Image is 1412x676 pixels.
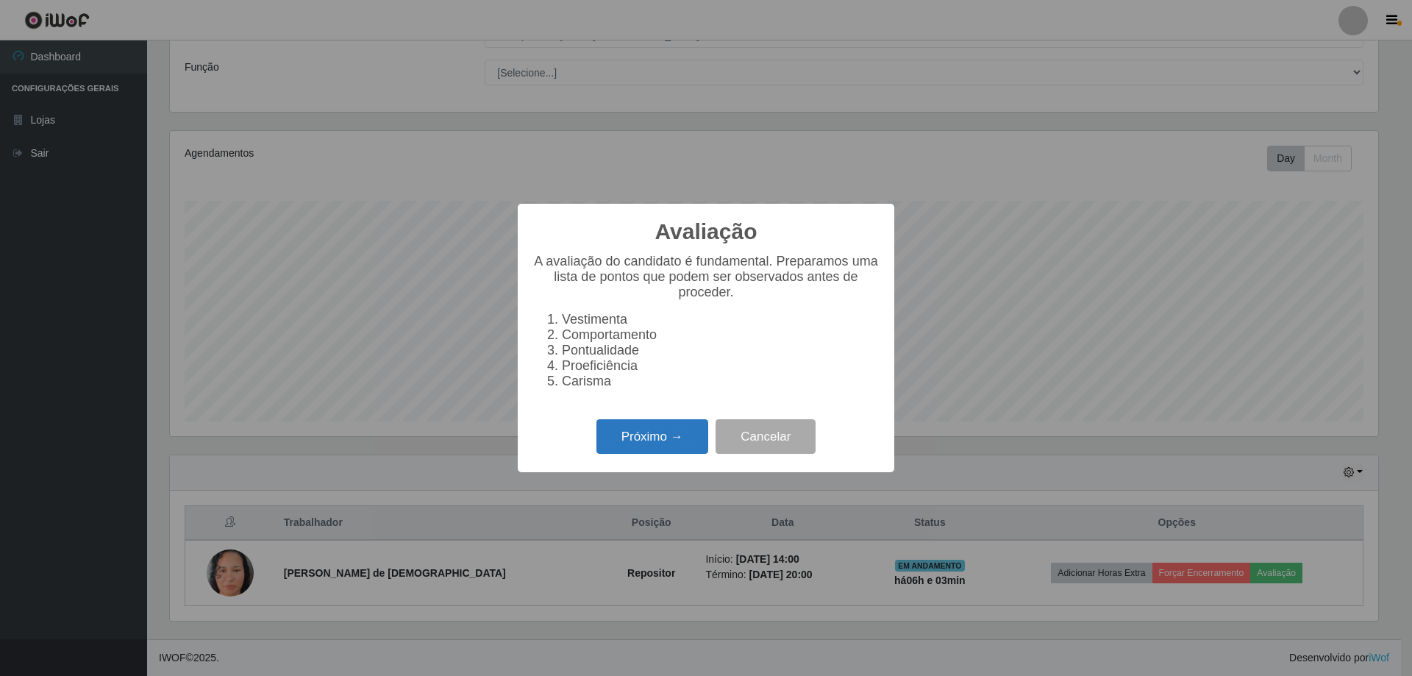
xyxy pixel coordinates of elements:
li: Vestimenta [562,312,880,327]
li: Pontualidade [562,343,880,358]
li: Carisma [562,374,880,389]
button: Próximo → [596,419,708,454]
button: Cancelar [716,419,816,454]
li: Proeficiência [562,358,880,374]
li: Comportamento [562,327,880,343]
h2: Avaliação [655,218,757,245]
p: A avaliação do candidato é fundamental. Preparamos uma lista de pontos que podem ser observados a... [532,254,880,300]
